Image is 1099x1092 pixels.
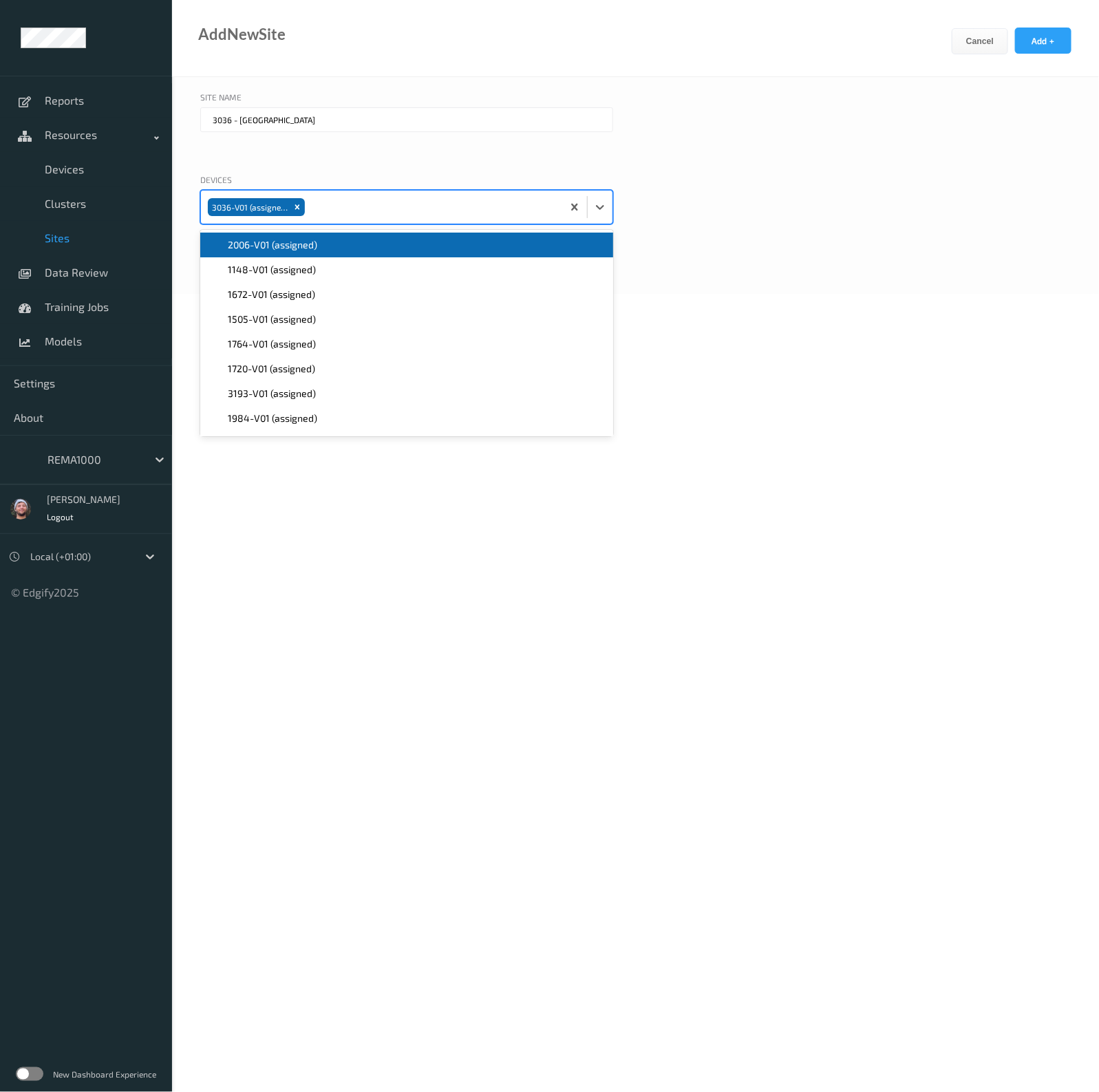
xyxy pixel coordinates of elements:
[952,28,1008,54] button: Cancel
[198,28,286,41] div: addNewSite
[228,387,316,400] span: 3193-V01 (assigned)
[208,198,290,216] div: 3036-V01 (assigned)
[228,312,316,326] span: 1505-V01 (assigned)
[200,173,613,190] div: Devices
[228,263,316,277] span: 1148-V01 (assigned)
[228,337,316,351] span: 1764-V01 (assigned)
[290,198,305,216] div: Remove 3036-V01 (assigned)
[200,91,613,107] div: Site Name
[228,362,315,376] span: 1720-V01 (assigned)
[1015,28,1071,54] button: Add +
[228,288,315,301] span: 1672-V01 (assigned)
[228,411,317,425] span: 1984-V01 (assigned)
[228,238,317,252] span: 2006-V01 (assigned)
